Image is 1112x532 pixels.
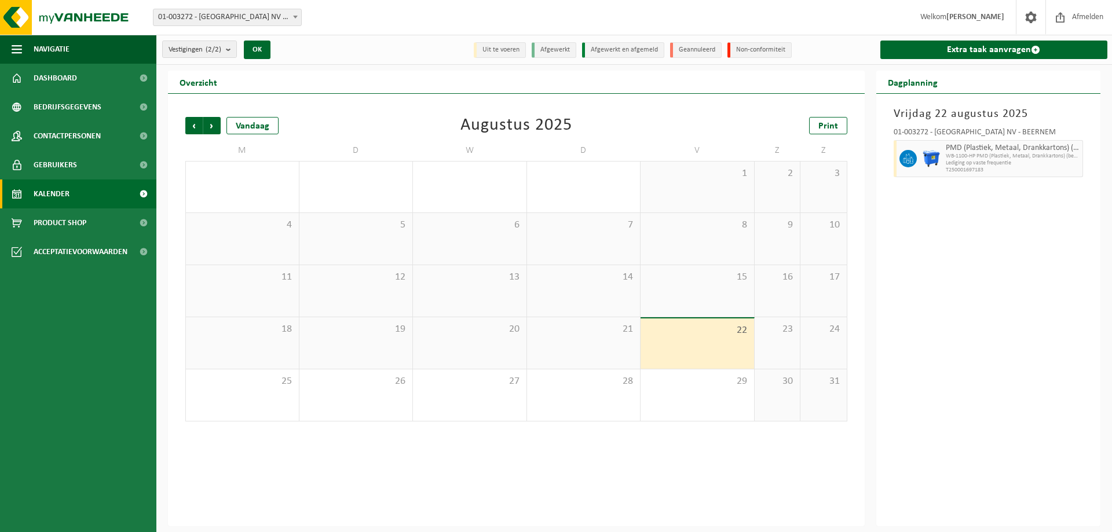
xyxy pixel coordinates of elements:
[299,140,414,161] td: D
[460,117,572,134] div: Augustus 2025
[646,324,748,337] span: 22
[646,219,748,232] span: 8
[34,179,69,208] span: Kalender
[582,42,664,58] li: Afgewerkt en afgemeld
[760,271,795,284] span: 16
[203,117,221,134] span: Volgende
[755,140,801,161] td: Z
[923,150,940,167] img: WB-1100-HPE-BE-01
[946,153,1080,160] span: WB-1100-HP PMD (Plastiek, Metaal, Drankkartons) (bedrijven)
[192,271,293,284] span: 11
[646,271,748,284] span: 15
[226,117,279,134] div: Vandaag
[894,129,1084,140] div: 01-003272 - [GEOGRAPHIC_DATA] NV - BEERNEM
[192,219,293,232] span: 4
[533,323,635,336] span: 21
[185,117,203,134] span: Vorige
[533,271,635,284] span: 14
[880,41,1108,59] a: Extra taak aanvragen
[946,167,1080,174] span: T250001697183
[800,140,847,161] td: Z
[34,237,127,266] span: Acceptatievoorwaarden
[727,42,792,58] li: Non-conformiteit
[413,140,527,161] td: W
[760,323,795,336] span: 23
[419,375,521,388] span: 27
[305,323,407,336] span: 19
[192,323,293,336] span: 18
[806,323,840,336] span: 24
[34,122,101,151] span: Contactpersonen
[305,375,407,388] span: 26
[533,219,635,232] span: 7
[760,219,795,232] span: 9
[169,41,221,58] span: Vestigingen
[533,375,635,388] span: 28
[818,122,838,131] span: Print
[527,140,641,161] td: D
[646,167,748,180] span: 1
[760,167,795,180] span: 2
[305,271,407,284] span: 12
[946,13,1004,21] strong: [PERSON_NAME]
[946,144,1080,153] span: PMD (Plastiek, Metaal, Drankkartons) (bedrijven)
[809,117,847,134] a: Print
[532,42,576,58] li: Afgewerkt
[34,35,69,64] span: Navigatie
[185,140,299,161] td: M
[419,219,521,232] span: 6
[670,42,722,58] li: Geannuleerd
[876,71,949,93] h2: Dagplanning
[34,208,86,237] span: Product Shop
[168,71,229,93] h2: Overzicht
[806,271,840,284] span: 17
[153,9,301,25] span: 01-003272 - BELGOSUC NV - BEERNEM
[419,271,521,284] span: 13
[34,151,77,179] span: Gebruikers
[474,42,526,58] li: Uit te voeren
[244,41,270,59] button: OK
[641,140,755,161] td: V
[162,41,237,58] button: Vestigingen(2/2)
[806,375,840,388] span: 31
[419,323,521,336] span: 20
[34,64,77,93] span: Dashboard
[206,46,221,53] count: (2/2)
[34,93,101,122] span: Bedrijfsgegevens
[646,375,748,388] span: 29
[946,160,1080,167] span: Lediging op vaste frequentie
[894,105,1084,123] h3: Vrijdag 22 augustus 2025
[305,219,407,232] span: 5
[760,375,795,388] span: 30
[806,219,840,232] span: 10
[192,375,293,388] span: 25
[806,167,840,180] span: 3
[153,9,302,26] span: 01-003272 - BELGOSUC NV - BEERNEM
